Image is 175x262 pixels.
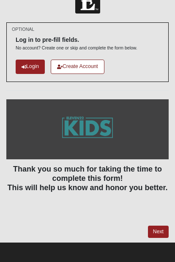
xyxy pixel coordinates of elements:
a: Login [16,60,45,74]
p: No account? Create one or skip and complete the form below. [16,45,137,51]
small: OPTIONAL [12,26,34,33]
a: Create Account [51,60,104,74]
h4: Thank you so much for taking the time to complete this form! This will help us know and honor you... [6,165,169,192]
h6: Log in to pre-fill fields. [16,36,137,44]
a: Next [148,226,169,238]
img: GetImage.ashx [45,99,130,159]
